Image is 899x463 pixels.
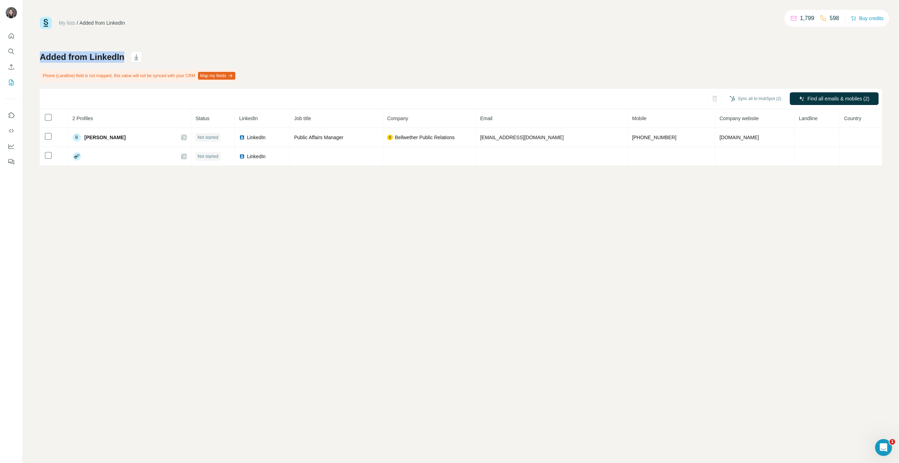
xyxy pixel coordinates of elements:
li: / [77,19,78,26]
span: LinkedIn [239,116,258,121]
button: Use Surfe on LinkedIn [6,109,17,122]
button: Map my fields [198,72,235,80]
span: [PHONE_NUMBER] [632,135,676,140]
button: My lists [6,76,17,89]
span: [EMAIL_ADDRESS][DOMAIN_NAME] [480,135,564,140]
span: Not started [198,153,218,160]
h1: Added from LinkedIn [40,51,124,63]
span: Landline [799,116,818,121]
span: [DOMAIN_NAME] [719,135,759,140]
p: 598 [830,14,839,23]
span: [PERSON_NAME] [85,134,126,141]
button: Buy credits [851,13,883,23]
span: LinkedIn [247,134,266,141]
img: Surfe Logo [40,17,52,29]
img: LinkedIn logo [239,154,245,159]
div: B [73,133,81,142]
span: Bellwether Public Relations [395,134,455,141]
img: company-logo [387,135,393,140]
span: Find all emails & mobiles (2) [807,95,869,102]
button: Search [6,45,17,58]
span: Status [196,116,210,121]
iframe: Intercom live chat [875,439,892,456]
span: Mobile [632,116,646,121]
span: Email [480,116,492,121]
span: Company [387,116,408,121]
span: Not started [198,134,218,141]
a: My lists [59,20,75,26]
span: Public Affairs Manager [294,135,343,140]
span: LinkedIn [247,153,266,160]
img: Avatar [6,7,17,18]
button: Find all emails & mobiles (2) [790,92,879,105]
span: Company website [719,116,758,121]
p: 1,799 [800,14,814,23]
div: Phone (Landline) field is not mapped, this value will not be synced with your CRM [40,70,237,82]
span: Country [844,116,861,121]
span: 1 [889,439,895,445]
span: Job title [294,116,311,121]
button: Enrich CSV [6,61,17,73]
span: 2 Profiles [73,116,93,121]
button: Use Surfe API [6,124,17,137]
div: Added from LinkedIn [80,19,125,26]
button: Sync all to HubSpot (2) [725,93,786,104]
button: Feedback [6,155,17,168]
img: LinkedIn logo [239,135,245,140]
button: Dashboard [6,140,17,153]
button: Quick start [6,30,17,42]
